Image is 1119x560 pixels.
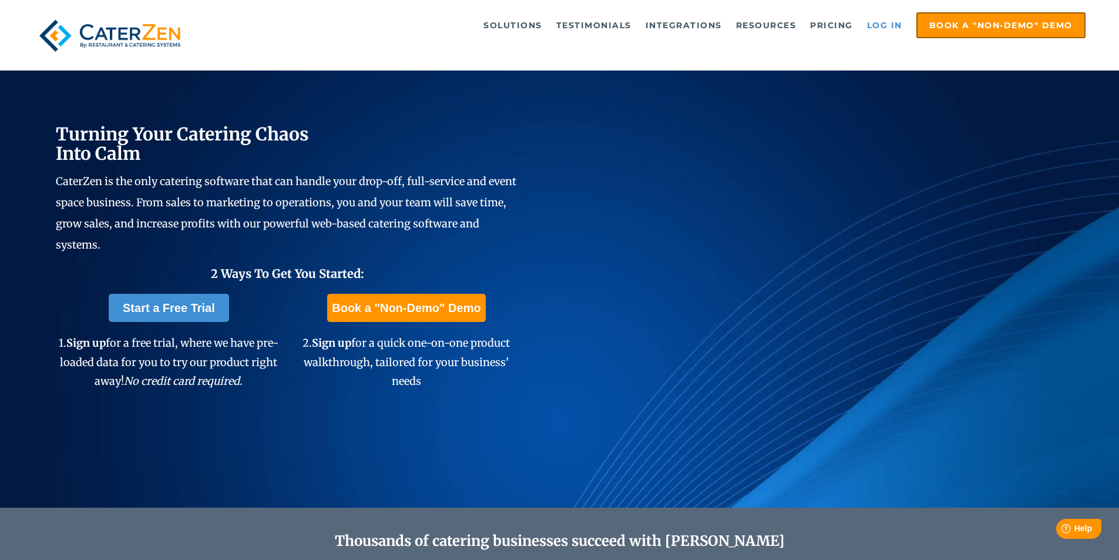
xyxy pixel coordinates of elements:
[327,294,485,322] a: Book a "Non-Demo" Demo
[211,266,364,281] span: 2 Ways To Get You Started:
[33,12,186,59] img: caterzen
[112,533,1007,550] h2: Thousands of catering businesses succeed with [PERSON_NAME]
[804,14,859,37] a: Pricing
[312,336,351,350] span: Sign up
[916,12,1086,38] a: Book a "Non-Demo" Demo
[59,336,278,388] span: 1. for a free trial, where we have pre-loaded data for you to try our product right away!
[56,123,309,165] span: Turning Your Catering Chaos Into Calm
[730,14,802,37] a: Resources
[303,336,510,388] span: 2. for a quick one-on-one product walkthrough, tailored for your business' needs
[109,294,229,322] a: Start a Free Trial
[66,336,106,350] span: Sign up
[550,14,637,37] a: Testimonials
[478,14,548,37] a: Solutions
[124,374,243,388] em: No credit card required.
[213,12,1086,38] div: Navigation Menu
[56,175,516,252] span: CaterZen is the only catering software that can handle your drop-off, full-service and event spac...
[861,14,908,37] a: Log in
[1014,514,1106,547] iframe: Help widget launcher
[640,14,728,37] a: Integrations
